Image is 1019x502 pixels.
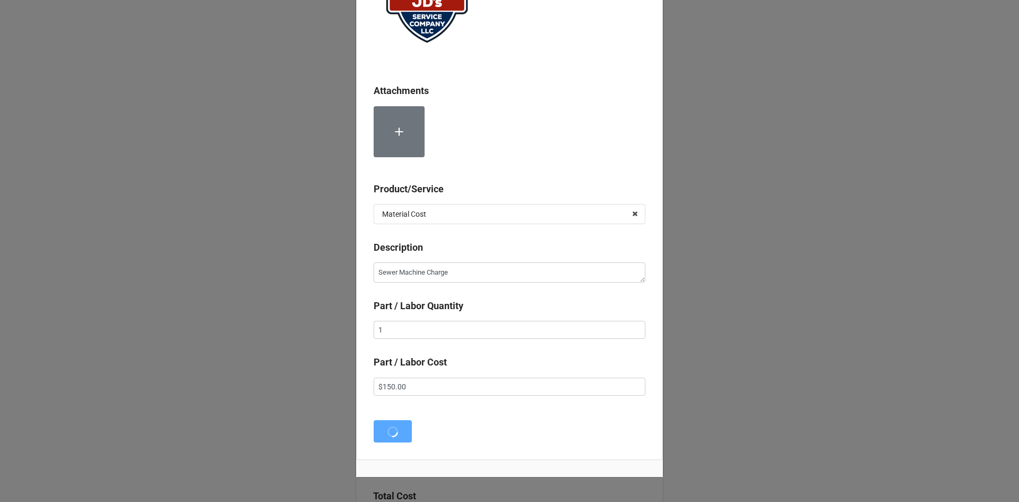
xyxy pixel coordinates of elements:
label: Description [374,240,423,255]
label: Part / Labor Cost [374,355,447,370]
label: Attachments [374,83,429,98]
label: Part / Labor Quantity [374,299,463,313]
div: Material Cost [382,210,426,218]
label: Product/Service [374,182,444,197]
textarea: Sewer Machine Charge [374,262,645,283]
